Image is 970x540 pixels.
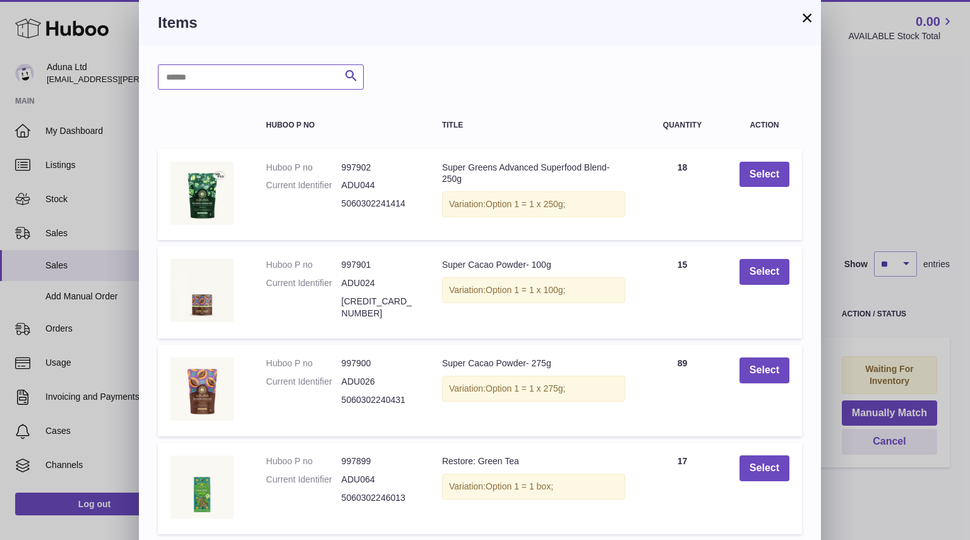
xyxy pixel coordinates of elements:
dt: Current Identifier [266,179,341,191]
dd: ADU044 [342,179,417,191]
button: Select [739,259,789,285]
div: Super Cacao Powder- 275g [442,357,625,369]
div: Super Cacao Powder- 100g [442,259,625,271]
th: Huboo P no [253,109,429,142]
span: Option 1 = 1 box; [486,481,553,491]
dd: ADU064 [342,474,417,486]
span: Option 1 = 1 x 275g; [486,383,565,393]
button: Select [739,455,789,481]
button: Select [739,162,789,188]
th: Quantity [638,109,727,142]
img: Super Cacao Powder- 100g [171,259,234,322]
dd: 997901 [342,259,417,271]
dt: Current Identifier [266,474,341,486]
dd: ADU024 [342,277,417,289]
dd: 5060302240431 [342,394,417,406]
div: Variation: [442,474,625,500]
dd: 5060302241414 [342,198,417,210]
img: Restore: Green Tea [171,455,234,519]
td: 15 [638,246,727,339]
td: 17 [638,443,727,534]
th: Title [429,109,638,142]
div: Super Greens Advanced Superfood Blend- 250g [442,162,625,186]
div: Variation: [442,376,625,402]
dd: [CREDIT_CARD_NUMBER] [342,296,417,320]
button: × [799,10,815,25]
td: 18 [638,149,727,241]
dd: ADU026 [342,376,417,388]
div: Variation: [442,277,625,303]
dt: Current Identifier [266,277,341,289]
dt: Huboo P no [266,357,341,369]
span: Option 1 = 1 x 250g; [486,199,565,209]
img: Super Greens Advanced Superfood Blend- 250g [171,162,234,225]
dd: 997899 [342,455,417,467]
th: Action [727,109,802,142]
dd: 997900 [342,357,417,369]
button: Select [739,357,789,383]
div: Restore: Green Tea [442,455,625,467]
dt: Huboo P no [266,162,341,174]
td: 89 [638,345,727,436]
dd: 997902 [342,162,417,174]
dt: Huboo P no [266,455,341,467]
dt: Current Identifier [266,376,341,388]
div: Variation: [442,191,625,217]
img: Super Cacao Powder- 275g [171,357,234,421]
h3: Items [158,13,802,33]
dd: 5060302246013 [342,492,417,504]
dt: Huboo P no [266,259,341,271]
span: Option 1 = 1 x 100g; [486,285,565,295]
